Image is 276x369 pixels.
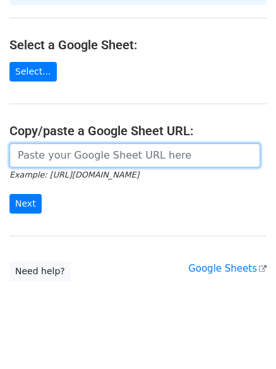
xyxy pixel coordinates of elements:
iframe: Chat Widget [213,308,276,369]
h4: Select a Google Sheet: [9,37,267,52]
a: Google Sheets [188,263,267,274]
input: Next [9,194,42,214]
h4: Copy/paste a Google Sheet URL: [9,123,267,138]
input: Paste your Google Sheet URL here [9,143,260,167]
a: Select... [9,62,57,82]
a: Need help? [9,262,71,281]
small: Example: [URL][DOMAIN_NAME] [9,170,139,179]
